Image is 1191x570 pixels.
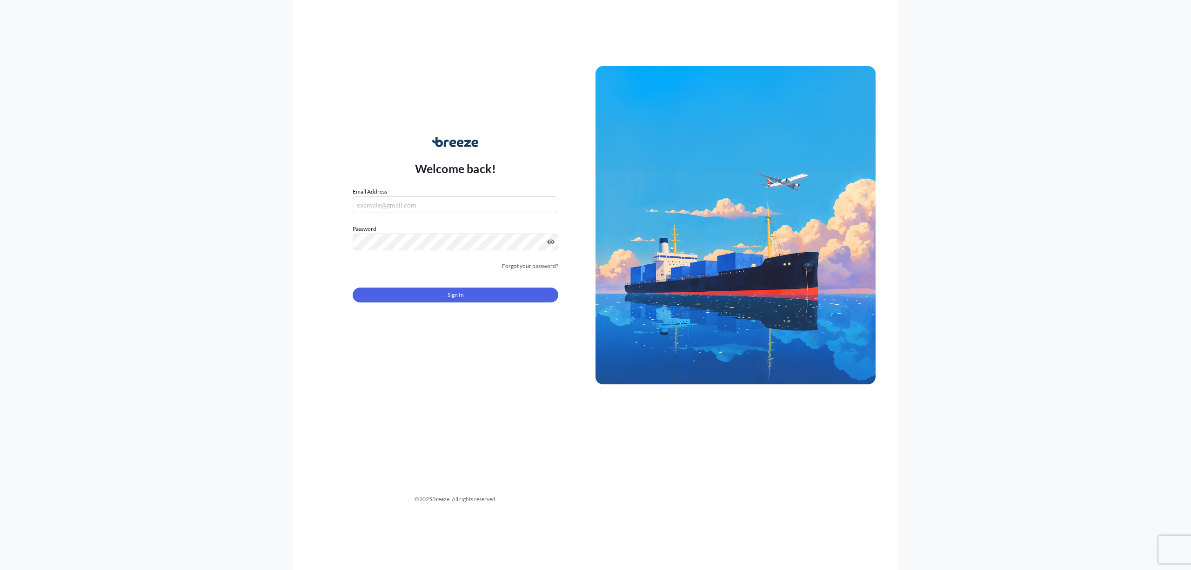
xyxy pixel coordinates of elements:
input: example@gmail.com [353,196,558,213]
img: Ship illustration [595,66,876,384]
div: © 2025 Breeze. All rights reserved. [315,495,595,504]
label: Password [353,224,558,234]
button: Sign In [353,288,558,302]
p: Welcome back! [415,161,496,176]
span: Sign In [448,290,464,300]
label: Email Address [353,187,387,196]
button: Show password [547,238,555,246]
a: Forgot your password? [502,262,558,271]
